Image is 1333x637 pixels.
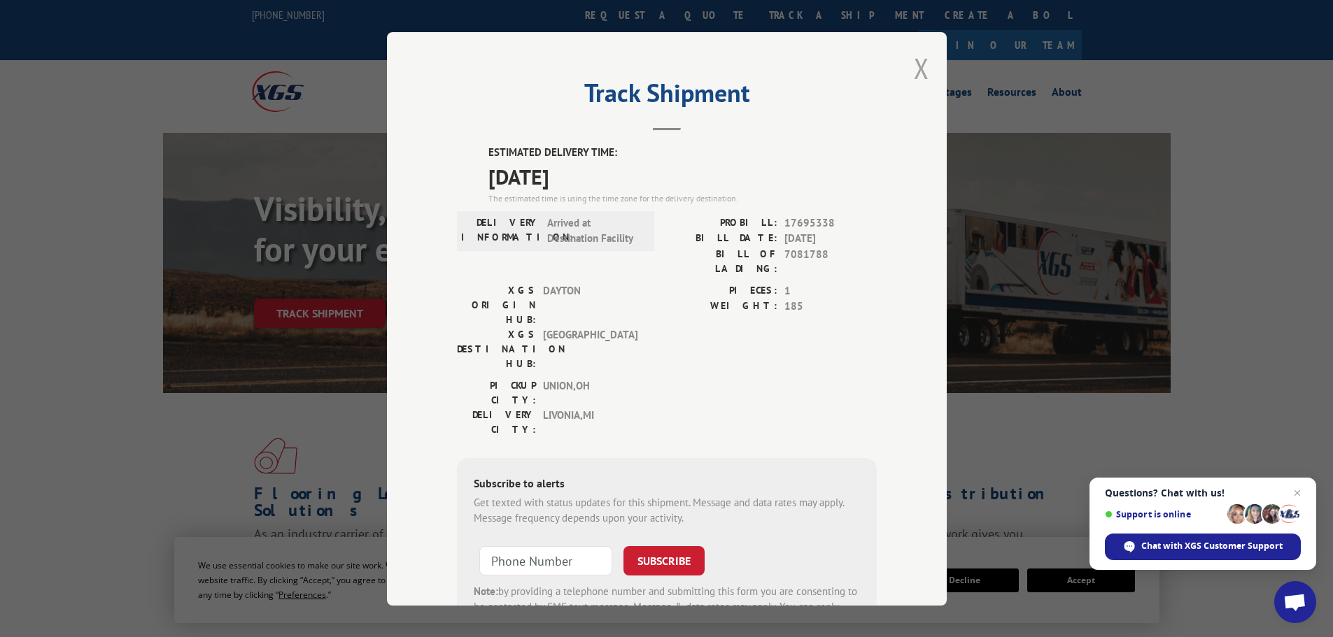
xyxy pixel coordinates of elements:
label: WEIGHT: [667,299,777,315]
span: Questions? Chat with us! [1105,487,1301,499]
label: PROBILL: [667,215,777,231]
label: BILL DATE: [667,231,777,247]
div: Subscribe to alerts [474,474,860,494]
div: by providing a telephone number and submitting this form you are consenting to be contacted by SM... [474,583,860,631]
span: Support is online [1105,509,1222,520]
label: DELIVERY CITY: [457,407,536,436]
span: [DATE] [488,160,877,192]
span: Chat with XGS Customer Support [1141,540,1283,552]
input: Phone Number [479,545,612,575]
h2: Track Shipment [457,83,877,110]
button: SUBSCRIBE [623,545,705,575]
label: XGS DESTINATION HUB: [457,327,536,371]
label: PIECES: [667,282,777,299]
span: 185 [784,299,877,315]
label: PICKUP CITY: [457,378,536,407]
label: ESTIMATED DELIVERY TIME: [488,145,877,161]
span: [DATE] [784,231,877,247]
span: Arrived at Destination Facility [547,215,642,246]
span: DAYTON [543,282,637,327]
span: 7081788 [784,246,877,275]
div: Open chat [1274,581,1316,623]
button: Close modal [914,50,929,87]
span: LIVONIA , MI [543,407,637,436]
label: XGS ORIGIN HUB: [457,282,536,327]
span: [GEOGRAPHIC_DATA] [543,327,637,371]
div: The estimated time is using the time zone for the delivery destination. [488,192,877,204]
span: 1 [784,282,877,299]
span: UNION , OH [543,378,637,407]
span: Close chat [1289,485,1306,501]
label: DELIVERY INFORMATION: [461,215,540,246]
label: BILL OF LADING: [667,246,777,275]
span: 17695338 [784,215,877,231]
div: Chat with XGS Customer Support [1105,534,1301,560]
strong: Note: [474,584,498,597]
div: Get texted with status updates for this shipment. Message and data rates may apply. Message frequ... [474,494,860,526]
